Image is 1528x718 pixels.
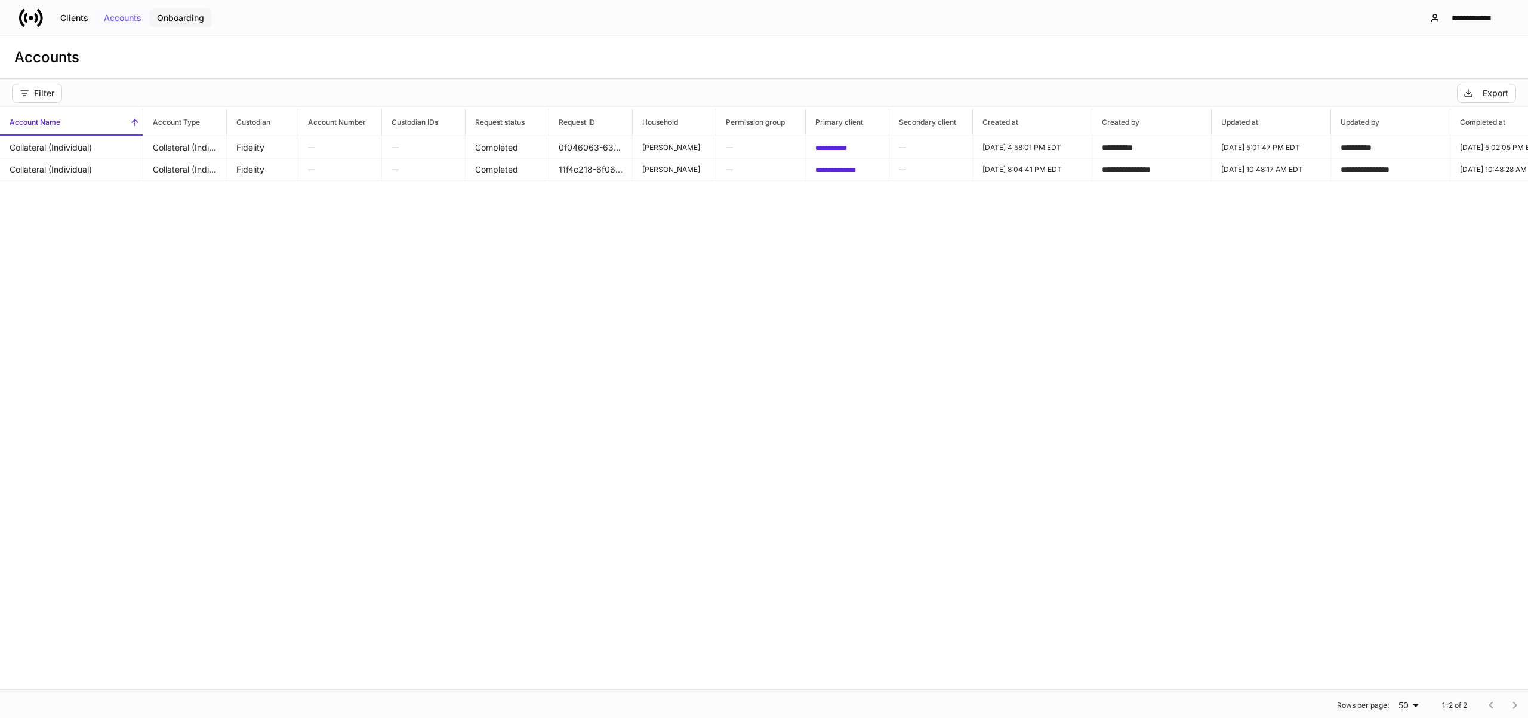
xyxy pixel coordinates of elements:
[392,164,455,175] h6: —
[392,142,455,153] h6: —
[806,108,889,136] span: Primary client
[1212,136,1331,159] td: 2025-08-19T21:01:47.756Z
[466,116,525,128] h6: Request status
[308,164,372,175] h6: —
[382,108,465,136] span: Custodian IDs
[227,108,298,136] span: Custodian
[96,8,149,27] button: Accounts
[549,158,633,181] td: 11f4c218-6f06-4cfb-bc86-8608f807a69a
[806,116,863,128] h6: Primary client
[726,164,796,175] h6: —
[549,136,633,159] td: 0f046063-63a7-466a-b60c-7584c94f966e
[466,108,549,136] span: Request status
[899,142,963,153] h6: —
[143,136,227,159] td: Collateral (Individual)
[973,136,1092,159] td: 2025-08-19T20:58:01.550Z
[889,116,956,128] h6: Secondary client
[889,108,972,136] span: Secondary client
[12,84,62,103] button: Filter
[298,116,366,128] h6: Account Number
[1442,701,1467,710] p: 1–2 of 2
[899,164,963,175] h6: —
[1212,158,1331,181] td: 2025-08-25T14:48:17.271Z
[642,165,706,174] p: [PERSON_NAME]
[1092,108,1211,136] span: Created by
[806,136,889,159] td: 2db9ac39-07e5-4d4f-9342-d266f47212d0
[982,143,1082,152] p: [DATE] 4:58:01 PM EDT
[227,158,298,181] td: Fidelity
[466,136,549,159] td: Completed
[726,142,796,153] h6: —
[1457,84,1516,103] button: Export
[549,116,595,128] h6: Request ID
[466,158,549,181] td: Completed
[716,108,805,136] span: Permission group
[642,143,706,152] p: [PERSON_NAME]
[20,88,54,98] div: Filter
[549,108,632,136] span: Request ID
[1337,701,1389,710] p: Rows per page:
[149,8,212,27] button: Onboarding
[633,108,716,136] span: Household
[973,158,1092,181] td: 2025-08-18T00:04:41.842Z
[104,14,141,22] div: Accounts
[806,158,889,181] td: cce7a46a-1b54-42d1-915d-8937fa291c76
[60,14,88,22] div: Clients
[716,116,785,128] h6: Permission group
[1331,116,1379,128] h6: Updated by
[973,108,1092,136] span: Created at
[308,142,372,153] h6: —
[143,108,226,136] span: Account Type
[973,116,1018,128] h6: Created at
[157,14,204,22] div: Onboarding
[633,116,678,128] h6: Household
[1331,108,1450,136] span: Updated by
[143,158,227,181] td: Collateral (Individual)
[227,116,270,128] h6: Custodian
[1394,699,1423,711] div: 50
[1221,165,1321,174] p: [DATE] 10:48:17 AM EDT
[1212,108,1330,136] span: Updated at
[143,116,200,128] h6: Account Type
[1483,89,1508,97] div: Export
[1092,116,1139,128] h6: Created by
[1221,143,1321,152] p: [DATE] 5:01:47 PM EDT
[53,8,96,27] button: Clients
[227,136,298,159] td: Fidelity
[1212,116,1258,128] h6: Updated at
[982,165,1082,174] p: [DATE] 8:04:41 PM EDT
[298,108,381,136] span: Account Number
[14,48,79,67] h3: Accounts
[382,116,438,128] h6: Custodian IDs
[1450,116,1505,128] h6: Completed at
